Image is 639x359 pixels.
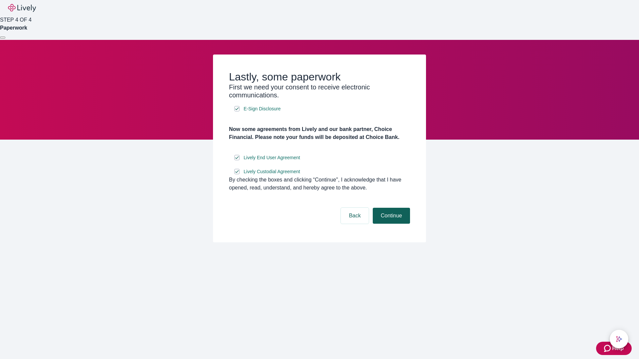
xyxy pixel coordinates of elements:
[229,125,410,141] h4: Now some agreements from Lively and our bank partner, Choice Financial. Please note your funds wi...
[8,4,36,12] img: Lively
[242,105,282,113] a: e-sign disclosure document
[244,154,300,161] span: Lively End User Agreement
[229,70,410,83] h2: Lastly, some paperwork
[244,105,281,112] span: E-Sign Disclosure
[242,154,302,162] a: e-sign disclosure document
[610,330,628,348] button: chat
[341,208,369,224] button: Back
[604,344,612,352] svg: Zendesk support icon
[244,168,300,175] span: Lively Custodial Agreement
[612,344,624,352] span: Help
[229,176,410,192] div: By checking the boxes and clicking “Continue", I acknowledge that I have opened, read, understand...
[229,83,410,99] h3: First we need your consent to receive electronic communications.
[242,168,302,176] a: e-sign disclosure document
[596,342,632,355] button: Zendesk support iconHelp
[373,208,410,224] button: Continue
[616,336,622,342] svg: Lively AI Assistant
